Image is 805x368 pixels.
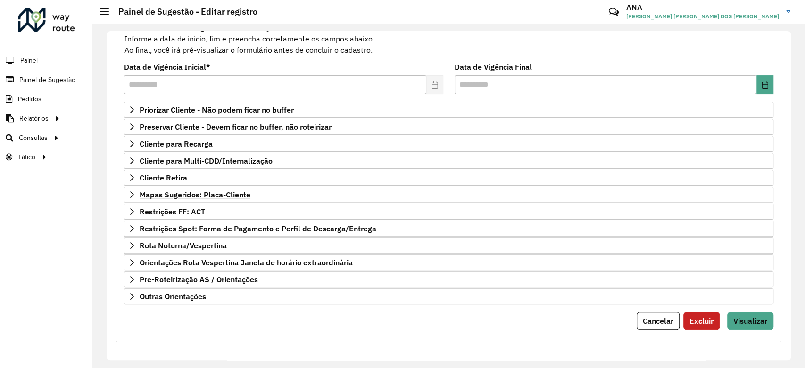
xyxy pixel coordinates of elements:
[140,191,250,198] span: Mapas Sugeridos: Placa-Cliente
[733,316,767,326] span: Visualizar
[637,312,680,330] button: Cancelar
[626,12,779,21] span: [PERSON_NAME] [PERSON_NAME] DOS [PERSON_NAME]
[643,316,673,326] span: Cancelar
[140,208,205,215] span: Restrições FF: ACT
[124,119,773,135] a: Preservar Cliente - Devem ficar no buffer, não roteirizar
[683,312,720,330] button: Excluir
[124,237,773,254] a: Rota Noturna/Vespertina
[140,106,294,114] span: Priorizar Cliente - Não podem ficar no buffer
[124,136,773,152] a: Cliente para Recarga
[124,23,280,32] strong: Cadastro Painel de sugestão de roteirização:
[140,276,258,283] span: Pre-Roteirização AS / Orientações
[604,2,624,22] a: Contato Rápido
[124,153,773,169] a: Cliente para Multi-CDD/Internalização
[140,225,376,232] span: Restrições Spot: Forma de Pagamento e Perfil de Descarga/Entrega
[689,316,714,326] span: Excluir
[124,271,773,287] a: Pre-Roteirização AS / Orientações
[140,174,187,181] span: Cliente Retira
[124,288,773,304] a: Outras Orientações
[140,293,206,300] span: Outras Orientações
[19,75,75,85] span: Painel de Sugestão
[124,254,773,270] a: Orientações Rota Vespertina Janela de horário extraordinária
[124,204,773,220] a: Restrições FF: ACT
[109,7,257,17] h2: Painel de Sugestão - Editar registro
[140,259,353,266] span: Orientações Rota Vespertina Janela de horário extraordinária
[140,242,227,249] span: Rota Noturna/Vespertina
[124,21,773,56] div: Informe a data de inicio, fim e preencha corretamente os campos abaixo. Ao final, você irá pré-vi...
[124,170,773,186] a: Cliente Retira
[626,3,779,12] h3: ANA
[124,61,210,73] label: Data de Vigência Inicial
[140,123,332,131] span: Preservar Cliente - Devem ficar no buffer, não roteirizar
[19,114,49,123] span: Relatórios
[124,221,773,237] a: Restrições Spot: Forma de Pagamento e Perfil de Descarga/Entrega
[18,152,35,162] span: Tático
[19,133,48,143] span: Consultas
[140,157,273,164] span: Cliente para Multi-CDD/Internalização
[20,56,38,65] span: Painel
[18,94,41,104] span: Pedidos
[727,312,773,330] button: Visualizar
[455,61,532,73] label: Data de Vigência Final
[140,140,213,147] span: Cliente para Recarga
[124,102,773,118] a: Priorizar Cliente - Não podem ficar no buffer
[124,187,773,203] a: Mapas Sugeridos: Placa-Cliente
[756,75,773,94] button: Choose Date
